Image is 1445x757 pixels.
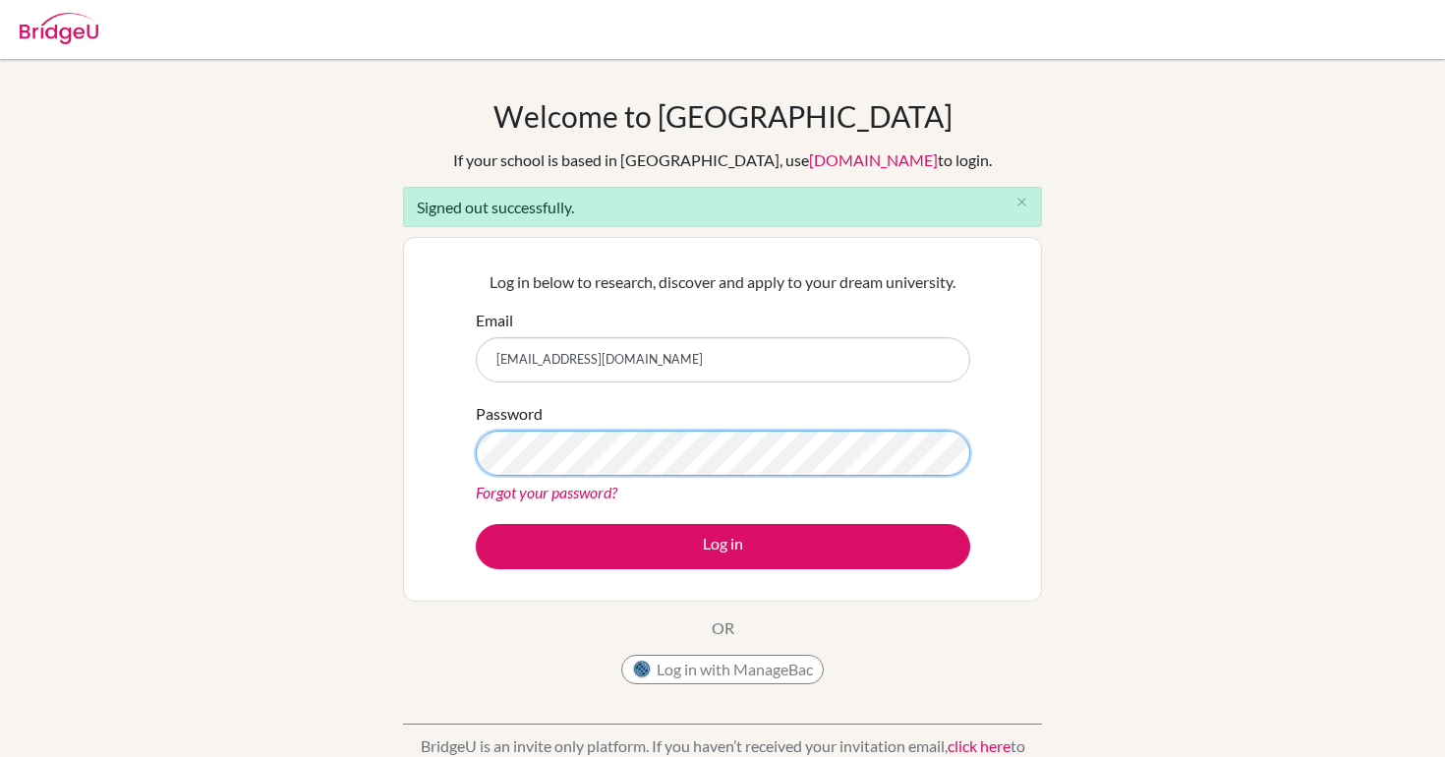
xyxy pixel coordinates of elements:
[493,98,953,134] h1: Welcome to [GEOGRAPHIC_DATA]
[453,148,992,172] div: If your school is based in [GEOGRAPHIC_DATA], use to login.
[809,150,938,169] a: [DOMAIN_NAME]
[403,187,1042,227] div: Signed out successfully.
[476,309,513,332] label: Email
[948,736,1011,755] a: click here
[20,13,98,44] img: Bridge-U
[1002,188,1041,217] button: Close
[476,270,970,294] p: Log in below to research, discover and apply to your dream university.
[621,655,824,684] button: Log in with ManageBac
[476,524,970,569] button: Log in
[476,483,617,501] a: Forgot your password?
[712,616,734,640] p: OR
[1014,195,1029,209] i: close
[476,402,543,426] label: Password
